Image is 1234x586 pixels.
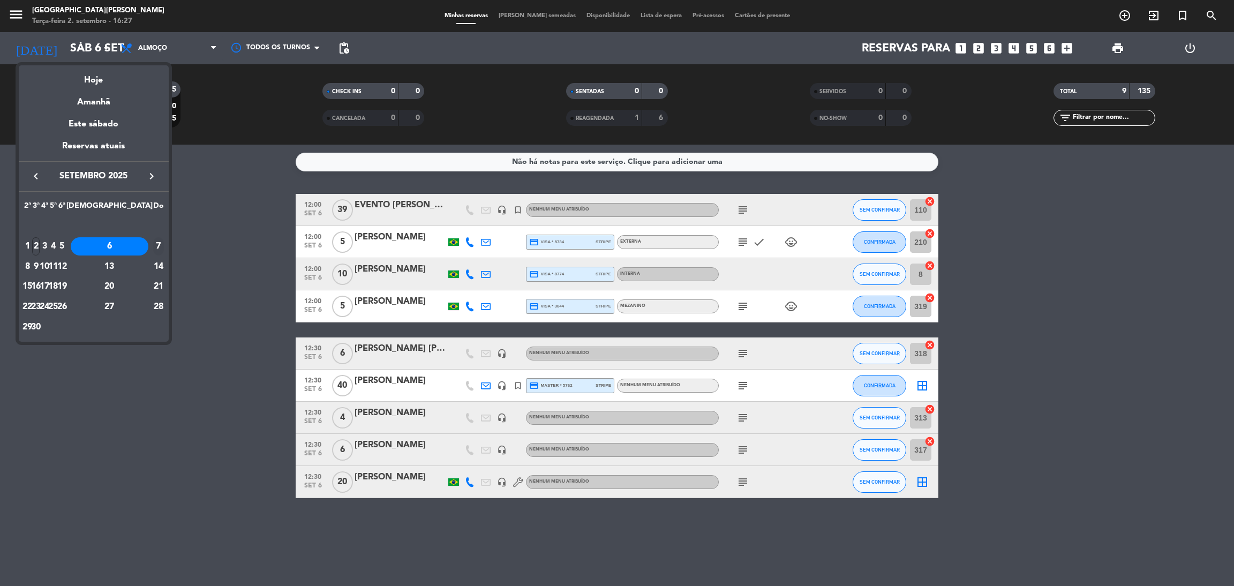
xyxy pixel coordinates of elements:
div: 16 [32,277,40,296]
td: 14 de setembro de 2025 [153,257,164,277]
td: 29 de setembro de 2025 [23,317,32,337]
div: 8 [24,258,32,276]
span: setembro 2025 [46,169,142,183]
div: 22 [24,298,32,316]
td: 13 de setembro de 2025 [66,257,153,277]
td: 24 de setembro de 2025 [40,297,49,317]
td: 11 de setembro de 2025 [49,257,57,277]
td: 12 de setembro de 2025 [58,257,66,277]
div: Hoje [19,65,169,87]
div: 24 [41,298,49,316]
td: 28 de setembro de 2025 [153,297,164,317]
td: 6 de setembro de 2025 [66,236,153,257]
div: 18 [49,277,57,296]
th: Domingo [153,200,164,216]
div: 15 [24,277,32,296]
div: 30 [32,318,40,336]
div: 1 [24,237,32,256]
div: 3 [41,237,49,256]
div: 11 [49,258,57,276]
td: 19 de setembro de 2025 [58,276,66,297]
div: 2 [32,237,40,256]
div: 29 [24,318,32,336]
i: keyboard_arrow_right [145,170,158,183]
td: 7 de setembro de 2025 [153,236,164,257]
div: 23 [32,298,40,316]
td: 26 de setembro de 2025 [58,297,66,317]
div: 20 [71,277,148,296]
div: Reservas atuais [19,139,169,161]
th: Sábado [66,200,153,216]
td: 25 de setembro de 2025 [49,297,57,317]
th: Quinta-feira [49,200,57,216]
td: 8 de setembro de 2025 [23,257,32,277]
button: keyboard_arrow_right [142,169,161,183]
div: 14 [153,258,164,276]
div: 5 [58,237,66,256]
td: 17 de setembro de 2025 [40,276,49,297]
th: Quarta-feira [40,200,49,216]
div: 10 [41,258,49,276]
button: keyboard_arrow_left [26,169,46,183]
div: 21 [153,277,164,296]
td: 2 de setembro de 2025 [32,236,40,257]
td: 16 de setembro de 2025 [32,276,40,297]
div: 17 [41,277,49,296]
div: 6 [71,237,148,256]
div: 7 [153,237,164,256]
td: 3 de setembro de 2025 [40,236,49,257]
th: Segunda-feira [23,200,32,216]
i: keyboard_arrow_left [29,170,42,183]
td: 4 de setembro de 2025 [49,236,57,257]
td: 9 de setembro de 2025 [32,257,40,277]
div: 19 [58,277,66,296]
th: Sexta-feira [58,200,66,216]
td: 22 de setembro de 2025 [23,297,32,317]
div: Este sábado [19,109,169,139]
td: 27 de setembro de 2025 [66,297,153,317]
div: 9 [32,258,40,276]
th: Terça-feira [32,200,40,216]
td: 23 de setembro de 2025 [32,297,40,317]
td: 30 de setembro de 2025 [32,317,40,337]
td: 18 de setembro de 2025 [49,276,57,297]
td: 10 de setembro de 2025 [40,257,49,277]
div: 28 [153,298,164,316]
div: 25 [49,298,57,316]
td: 21 de setembro de 2025 [153,276,164,297]
td: 1 de setembro de 2025 [23,236,32,257]
td: SET [23,216,164,236]
div: Amanhã [19,87,169,109]
td: 15 de setembro de 2025 [23,276,32,297]
div: 12 [58,258,66,276]
div: 26 [58,298,66,316]
td: 20 de setembro de 2025 [66,276,153,297]
td: 5 de setembro de 2025 [58,236,66,257]
div: 4 [49,237,57,256]
div: 13 [71,258,148,276]
div: 27 [71,298,148,316]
